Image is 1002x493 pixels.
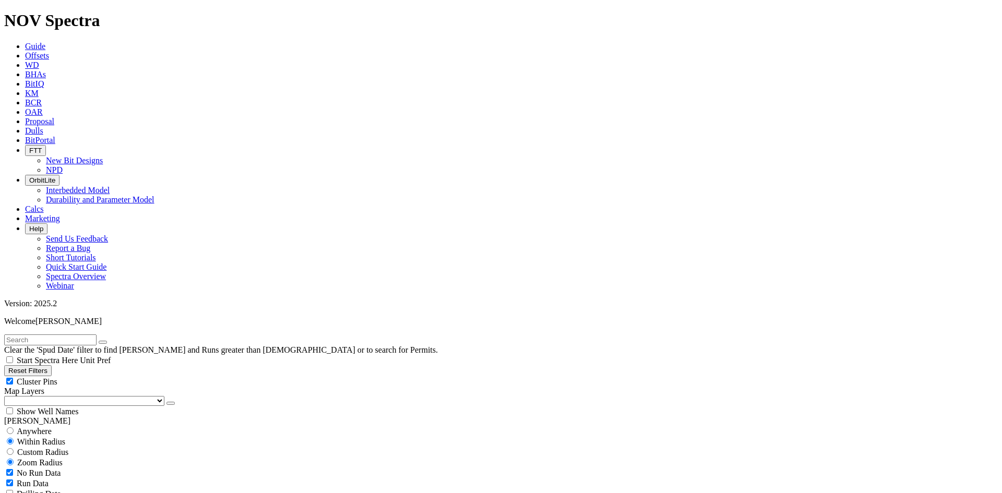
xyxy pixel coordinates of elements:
[25,61,39,69] a: WD
[4,334,97,345] input: Search
[25,117,54,126] a: Proposal
[25,214,60,223] a: Marketing
[4,416,998,426] div: [PERSON_NAME]
[35,317,102,326] span: [PERSON_NAME]
[80,356,111,365] span: Unit Pref
[17,407,78,416] span: Show Well Names
[46,195,154,204] a: Durability and Parameter Model
[17,427,52,436] span: Anywhere
[25,145,46,156] button: FTT
[25,126,43,135] a: Dulls
[25,70,46,79] a: BHAs
[25,175,59,186] button: OrbitLite
[25,136,55,145] a: BitPortal
[17,437,65,446] span: Within Radius
[29,147,42,154] span: FTT
[4,345,438,354] span: Clear the 'Spud Date' filter to find [PERSON_NAME] and Runs greater than [DEMOGRAPHIC_DATA] or to...
[46,186,110,195] a: Interbedded Model
[17,458,63,467] span: Zoom Radius
[4,365,52,376] button: Reset Filters
[46,165,63,174] a: NPD
[46,253,96,262] a: Short Tutorials
[17,479,49,488] span: Run Data
[6,356,13,363] input: Start Spectra Here
[25,98,42,107] a: BCR
[4,387,44,395] span: Map Layers
[46,272,106,281] a: Spectra Overview
[4,11,998,30] h1: NOV Spectra
[25,42,45,51] a: Guide
[25,89,39,98] a: KM
[4,317,998,326] p: Welcome
[25,107,43,116] a: OAR
[46,262,106,271] a: Quick Start Guide
[46,244,90,252] a: Report a Bug
[29,225,43,233] span: Help
[25,79,44,88] a: BitIQ
[46,234,108,243] a: Send Us Feedback
[29,176,55,184] span: OrbitLite
[17,356,78,365] span: Start Spectra Here
[25,223,47,234] button: Help
[17,377,57,386] span: Cluster Pins
[46,281,74,290] a: Webinar
[46,156,103,165] a: New Bit Designs
[17,448,68,456] span: Custom Radius
[25,205,44,213] a: Calcs
[17,468,61,477] span: No Run Data
[25,51,49,60] a: Offsets
[4,299,998,308] div: Version: 2025.2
